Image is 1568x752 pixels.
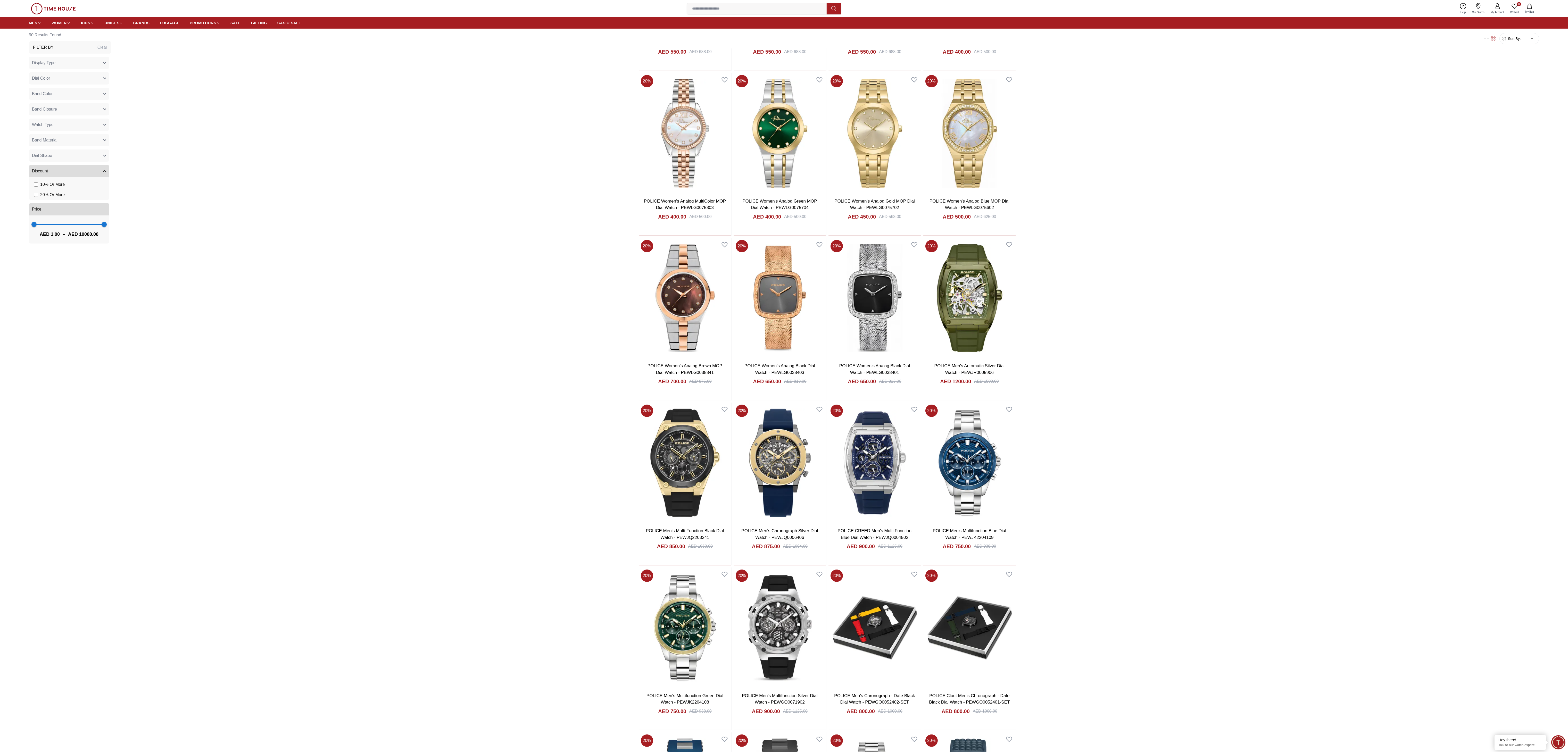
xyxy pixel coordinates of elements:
[104,20,119,26] span: UNISEX
[1517,2,1521,6] span: 0
[1523,10,1536,14] span: My Bag
[639,403,731,523] a: POLICE Men's Multi Function Black Dial Watch - PEWJQ2203241
[933,528,1006,540] a: POLICE Men's Multifunction Blue Dial Watch - PEWJK2204109
[879,214,901,220] div: AED 563.00
[33,44,54,51] h3: Filter By
[32,206,41,212] span: Price
[734,73,826,194] img: POLICE Women's Analog Green MOP Dial Watch - PEWLG0075704
[32,153,52,159] span: Dial Shape
[1551,735,1565,749] div: Chat Widget
[277,20,301,26] span: CASIO SALE
[942,708,970,715] h4: AED 800.00
[1489,10,1506,14] span: My Account
[878,543,902,549] div: AED 1125.00
[658,48,686,55] h4: AED 550.00
[644,199,726,210] a: POLICE Women's Analog MultiColor MOP Dial Watch - PEWLG0075803
[847,543,875,550] h4: AED 900.00
[648,363,722,375] a: POLICE Women's Analog Brown MOP Dial Watch - PEWLG0038841
[1507,36,1521,41] span: Sort By:
[81,18,94,28] a: KIDS
[658,378,686,385] h4: AED 700.00
[40,181,65,188] span: 10 % Or More
[752,543,780,550] h4: AED 875.00
[828,73,921,194] a: POLICE Women's Analog Gold MOP Dial Watch - PEWLG0075702
[639,238,731,359] a: POLICE Women's Analog Brown MOP Dial Watch - PEWLG0038841
[783,543,808,549] div: AED 1094.00
[29,72,109,85] button: Dial Color
[104,18,123,28] a: UNISEX
[190,20,216,26] span: PROMOTIONS
[60,230,68,238] span: -
[32,137,57,143] span: Band Material
[974,214,996,220] div: AED 625.00
[834,199,915,210] a: POLICE Women's Analog Gold MOP Dial Watch - PEWLG0075702
[943,543,971,550] h4: AED 750.00
[930,199,1009,210] a: POLICE Women's Analog Blue MOP Dial Watch - PEWLG0075602
[32,122,54,128] span: Watch Type
[831,405,843,417] span: 20 %
[974,543,996,549] div: AED 938.00
[688,543,713,549] div: AED 1063.00
[646,528,724,540] a: POLICE Men's Multi Function Black Dial Watch - PEWJQ2203241
[29,20,37,26] span: MEN
[251,18,267,28] a: GIFTING
[753,213,781,220] h4: AED 400.00
[658,708,686,715] h4: AED 750.00
[925,405,938,417] span: 20 %
[828,567,921,688] img: POLICE Men's Chronograph - Date Black Dial Watch - PEWGO0052402-SET
[29,119,109,131] button: Watch Type
[744,363,815,375] a: POLICE Women's Analog Black Dial Watch - PEWLG0038403
[940,378,971,385] h4: AED 1200.00
[784,214,806,220] div: AED 500.00
[742,199,817,210] a: POLICE Women's Analog Green MOP Dial Watch - PEWLG0075704
[29,18,41,28] a: MEN
[641,734,653,747] span: 20 %
[32,60,55,66] span: Display Type
[943,213,971,220] h4: AED 500.00
[1498,737,1542,742] div: Hey there!
[828,238,921,359] a: POLICE Women's Analog Black Dial Watch - PEWLG0038401
[641,75,653,87] span: 20 %
[736,734,748,747] span: 20 %
[736,240,748,252] span: 20 %
[1508,10,1521,14] span: Wishlist
[52,18,71,28] a: WOMEN
[32,106,57,112] span: Band Closure
[848,213,876,220] h4: AED 450.00
[834,693,915,705] a: POLICE Men's Chronograph - Date Black Dial Watch - PEWGO0052402-SET
[848,378,876,385] h4: AED 650.00
[734,567,826,688] img: POLICE Men's Multifunction Silver Dial Watch - PEWGQ0071902
[1458,10,1468,14] span: Help
[974,378,999,385] div: AED 1500.00
[29,134,109,146] button: Band Material
[34,193,38,197] input: 20% Or More
[160,18,180,28] a: LUGGAGE
[1469,2,1488,15] a: Our Stores
[81,20,90,26] span: KIDS
[831,570,843,582] span: 20 %
[736,570,748,582] span: 20 %
[934,363,1005,375] a: POLICE Men's Automatic Silver Dial Watch - PEWJR0005906
[831,734,843,747] span: 20 %
[784,49,806,55] div: AED 688.00
[736,405,748,417] span: 20 %
[639,73,731,194] a: POLICE Women's Analog MultiColor MOP Dial Watch - PEWLG0075803
[753,378,781,385] h4: AED 650.00
[847,708,875,715] h4: AED 800.00
[658,213,686,220] h4: AED 400.00
[29,165,109,177] button: Discount
[32,168,48,174] span: Discount
[1522,3,1537,15] button: My Bag
[923,403,1016,523] img: POLICE Men's Multifunction Blue Dial Watch - PEWJK2204109
[879,49,901,55] div: AED 688.00
[689,708,711,714] div: AED 938.00
[879,378,901,385] div: AED 813.00
[29,29,111,41] h6: 90 Results Found
[1502,36,1521,41] button: Sort By:
[923,567,1016,688] img: POLICE Clout Men's Chronograph - Date Black Dial Watch - PEWGO0052401-SET
[736,75,748,87] span: 20 %
[828,403,921,523] img: POLICE CREED Men's Multi Function Blue Dial Watch - PEWJQ0004502
[641,405,653,417] span: 20 %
